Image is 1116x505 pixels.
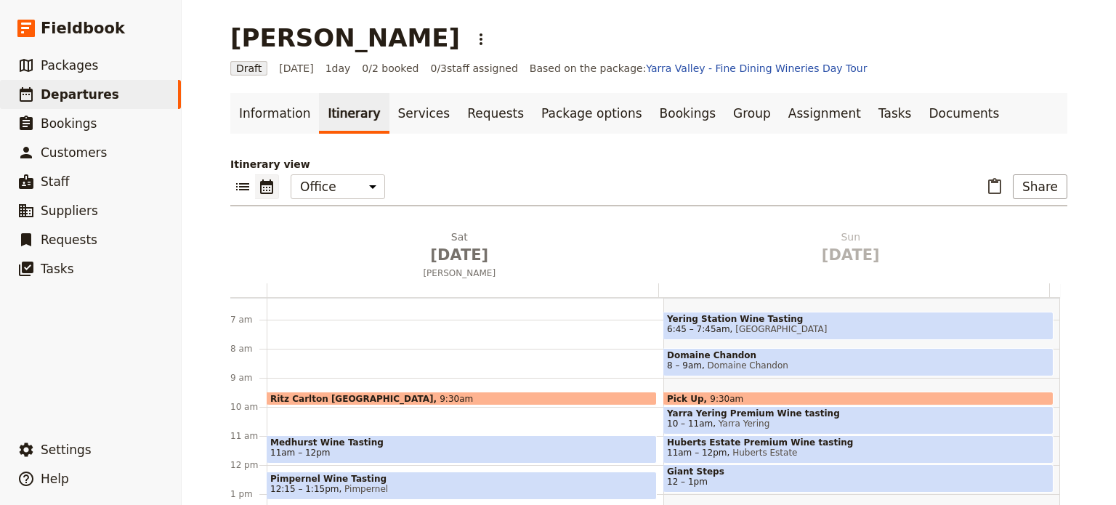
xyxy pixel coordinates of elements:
span: Domaine Chandon [702,360,788,371]
span: 9:30am [710,394,743,403]
button: Actions [469,27,493,52]
a: Information [230,93,319,134]
span: Suppliers [41,203,98,218]
div: Pimpernel Wine Tasting12:15 – 1:15pmPimpernel [267,472,657,500]
div: 9 am [230,372,267,384]
span: Domaine Chandon [667,350,1050,360]
span: [GEOGRAPHIC_DATA] [730,324,828,334]
span: Settings [41,443,92,457]
div: Giant Steps12 – 1pm [663,464,1054,493]
a: Requests [458,93,533,134]
span: Fieldbook [41,17,125,39]
span: Yarra Yering Premium Wine tasting [667,408,1050,419]
button: List view [230,174,255,199]
div: 10 am [230,401,267,413]
div: Domaine Chandon8 – 9amDomaine Chandon [663,348,1054,376]
span: Pick Up [667,394,710,403]
span: [DATE] [272,244,647,266]
span: Bookings [41,116,97,131]
span: Yering Station Wine Tasting [667,314,1050,324]
div: 8 am [230,343,267,355]
span: 11am – 12pm [667,448,727,458]
span: [DATE] [664,244,1038,266]
p: Itinerary view [230,157,1067,171]
a: Assignment [780,93,870,134]
span: Staff [41,174,70,189]
div: Huberts Estate Premium Wine tasting11am – 12pmHuberts Estate [663,435,1054,464]
span: 0 / 3 staff assigned [430,61,517,76]
a: Tasks [870,93,921,134]
span: Ritz Carlton [GEOGRAPHIC_DATA] [270,394,440,403]
a: Documents [920,93,1008,134]
div: Ritz Carlton [GEOGRAPHIC_DATA]9:30am [267,392,657,405]
span: Help [41,472,69,486]
div: Pick Up9:30am [663,392,1054,405]
span: 12:15 – 1:15pm [270,484,339,494]
span: Pimpernel [339,484,388,494]
a: Services [389,93,459,134]
span: Medhurst Wine Tasting [270,437,653,448]
span: Giant Steps [667,466,1050,477]
span: Yarra Yering [713,419,769,429]
button: Calendar view [255,174,279,199]
span: 6:45 – 7:45am [667,324,730,334]
span: Pimpernel Wine Tasting [270,474,653,484]
button: Paste itinerary item [982,174,1007,199]
span: [DATE] [279,61,313,76]
button: Sat [DATE][PERSON_NAME] [267,230,658,283]
span: 0/2 booked [362,61,418,76]
span: Huberts Estate Premium Wine tasting [667,437,1050,448]
span: Tasks [41,262,74,276]
span: Requests [41,233,97,247]
div: 12 pm [230,459,267,471]
span: 12 – 1pm [667,477,708,487]
button: Share [1013,174,1067,199]
h2: Sat [272,230,647,266]
a: Itinerary [319,93,389,134]
a: Package options [533,93,650,134]
div: 7 am [230,314,267,326]
button: Sun [DATE] [658,230,1050,272]
a: Yarra Valley - Fine Dining Wineries Day Tour [646,62,867,74]
h1: [PERSON_NAME] [230,23,460,52]
span: Huberts Estate [727,448,798,458]
span: 11am – 12pm [270,448,331,458]
span: 1 day [325,61,351,76]
span: Draft [230,61,267,76]
span: 10 – 11am [667,419,713,429]
div: Yering Station Wine Tasting6:45 – 7:45am[GEOGRAPHIC_DATA] [663,312,1054,340]
span: Departures [41,87,119,102]
span: Based on the package: [530,61,868,76]
h2: Sun [664,230,1038,266]
span: Packages [41,58,98,73]
span: 8 – 9am [667,360,702,371]
div: 11 am [230,430,267,442]
span: 9:30am [440,394,473,403]
span: Customers [41,145,107,160]
div: Medhurst Wine Tasting11am – 12pm [267,435,657,464]
div: 1 pm [230,488,267,500]
div: Yarra Yering Premium Wine tasting10 – 11amYarra Yering [663,406,1054,435]
span: [PERSON_NAME] [267,267,652,279]
a: Bookings [651,93,724,134]
a: Group [724,93,780,134]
